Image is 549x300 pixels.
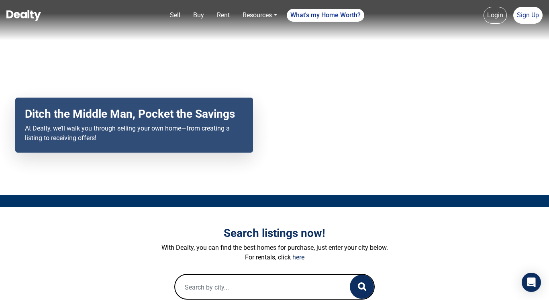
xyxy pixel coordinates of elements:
[513,7,543,24] a: Sign Up
[287,9,364,22] a: What's my Home Worth?
[52,243,498,253] p: With Dealty, you can find the best homes for purchase, just enter your city below.
[190,7,207,23] a: Buy
[239,7,280,23] a: Resources
[25,107,243,121] h2: Ditch the Middle Man, Pocket the Savings
[214,7,233,23] a: Rent
[25,124,243,143] p: At Dealty, we’ll walk you through selling your own home—from creating a listing to receiving offers!
[292,253,304,261] a: here
[522,273,541,292] div: Open Intercom Messenger
[167,7,184,23] a: Sell
[484,7,507,24] a: Login
[52,253,498,262] p: For rentals, click
[52,227,498,240] h3: Search listings now!
[6,10,41,21] img: Dealty - Buy, Sell & Rent Homes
